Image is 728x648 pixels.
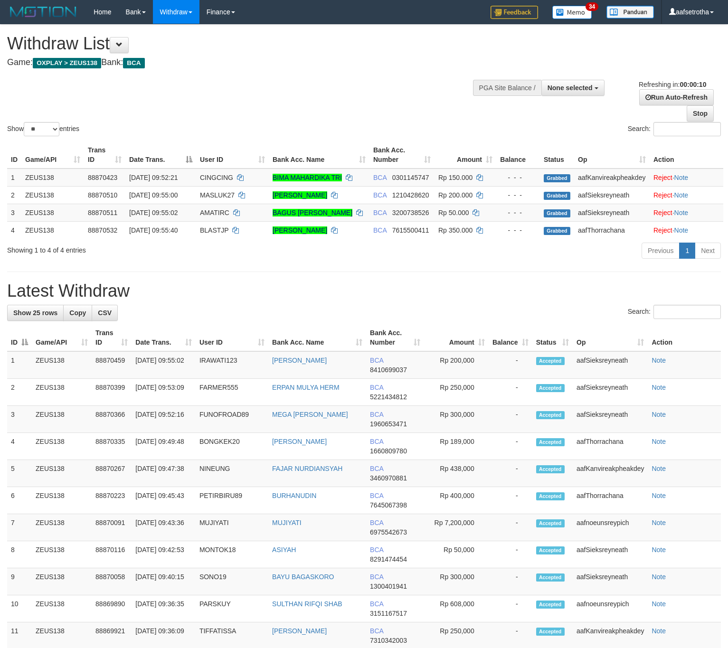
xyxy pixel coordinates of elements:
[132,324,196,351] th: Date Trans.: activate to sort column ascending
[650,169,723,187] td: ·
[573,568,648,595] td: aafSieksreyneath
[574,141,650,169] th: Op: activate to sort column ascending
[489,595,532,622] td: -
[196,406,268,433] td: FUNOFROAD89
[32,460,92,487] td: ZEUS138
[424,406,488,433] td: Rp 300,000
[674,191,689,199] a: Note
[536,465,565,473] span: Accepted
[544,174,570,182] span: Grabbed
[489,406,532,433] td: -
[7,379,32,406] td: 2
[652,519,666,526] a: Note
[32,568,92,595] td: ZEUS138
[92,460,132,487] td: 88870267
[674,226,689,234] a: Note
[628,122,721,136] label: Search:
[88,209,117,216] span: 88870511
[7,242,296,255] div: Showing 1 to 4 of 4 entries
[695,243,721,259] a: Next
[32,514,92,541] td: ZEUS138
[32,351,92,379] td: ZEUS138
[541,80,605,96] button: None selected
[536,519,565,527] span: Accepted
[272,519,302,526] a: MUJIYATI
[272,411,348,418] a: MEGA [PERSON_NAME]
[268,324,366,351] th: Bank Acc. Name: activate to sort column ascending
[129,226,178,234] span: [DATE] 09:55:40
[13,309,57,317] span: Show 25 rows
[438,191,473,199] span: Rp 200.000
[650,186,723,204] td: ·
[373,191,387,199] span: BCA
[129,174,178,181] span: [DATE] 09:52:21
[7,487,32,514] td: 6
[33,58,101,68] span: OXPLAY > ZEUS138
[650,221,723,239] td: ·
[196,595,268,622] td: PARSKUY
[132,595,196,622] td: [DATE] 09:36:35
[370,474,407,482] span: Copy 3460970881 to clipboard
[489,351,532,379] td: -
[489,541,532,568] td: -
[92,406,132,433] td: 88870366
[424,324,488,351] th: Amount: activate to sort column ascending
[370,610,407,617] span: Copy 3151167517 to clipboard
[370,420,407,428] span: Copy 1960653471 to clipboard
[424,487,488,514] td: Rp 400,000
[272,627,327,635] a: [PERSON_NAME]
[92,433,132,460] td: 88870335
[548,84,593,92] span: None selected
[7,122,79,136] label: Show entries
[123,58,144,68] span: BCA
[424,568,488,595] td: Rp 300,000
[674,209,689,216] a: Note
[370,555,407,563] span: Copy 8291474454 to clipboard
[21,186,84,204] td: ZEUS138
[370,366,407,374] span: Copy 8410699037 to clipboard
[392,191,429,199] span: Copy 1210428620 to clipboard
[7,221,21,239] td: 4
[196,541,268,568] td: MONTOK18
[92,324,132,351] th: Trans ID: activate to sort column ascending
[370,492,383,499] span: BCA
[639,89,714,105] a: Run Auto-Refresh
[370,384,383,391] span: BCA
[424,379,488,406] td: Rp 250,000
[92,305,118,321] a: CSV
[196,351,268,379] td: IRAWATI123
[132,568,196,595] td: [DATE] 09:40:15
[7,595,32,622] td: 10
[196,379,268,406] td: FARMER555
[21,169,84,187] td: ZEUS138
[370,528,407,536] span: Copy 6975542673 to clipboard
[648,324,721,351] th: Action
[424,460,488,487] td: Rp 438,000
[424,514,488,541] td: Rp 7,200,000
[491,6,538,19] img: Feedback.jpg
[653,191,672,199] a: Reject
[373,226,387,234] span: BCA
[92,595,132,622] td: 88869890
[370,438,383,445] span: BCA
[7,58,476,67] h4: Game: Bank:
[573,514,648,541] td: aafnoeunsreypich
[536,357,565,365] span: Accepted
[132,460,196,487] td: [DATE] 09:47:38
[273,209,352,216] a: BAGUS [PERSON_NAME]
[424,433,488,460] td: Rp 189,000
[132,514,196,541] td: [DATE] 09:43:36
[573,595,648,622] td: aafnoeunsreypich
[489,568,532,595] td: -
[424,595,488,622] td: Rp 608,000
[650,204,723,221] td: ·
[536,628,565,636] span: Accepted
[544,192,570,200] span: Grabbed
[424,541,488,568] td: Rp 50,000
[196,568,268,595] td: SONO19
[628,305,721,319] label: Search:
[496,141,540,169] th: Balance
[32,324,92,351] th: Game/API: activate to sort column ascending
[125,141,196,169] th: Date Trans.: activate to sort column descending
[574,221,650,239] td: aafThorrachana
